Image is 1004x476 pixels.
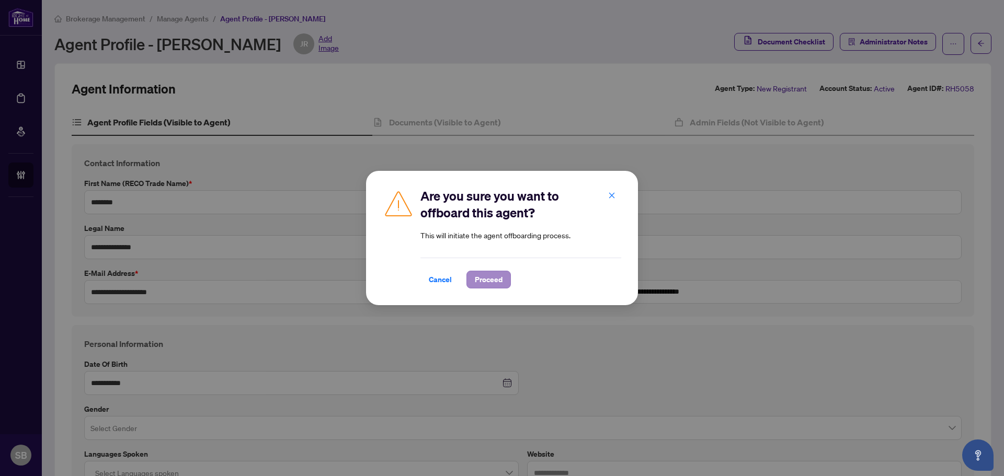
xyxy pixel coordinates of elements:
button: Open asap [962,439,994,471]
span: Cancel [429,271,452,288]
button: Proceed [466,271,511,288]
article: This will initiate the agent offboarding process. [420,229,621,241]
img: Caution Icon [383,188,414,219]
button: Cancel [420,271,460,288]
span: close [608,192,615,199]
span: Proceed [475,271,503,288]
h2: Are you sure you want to offboard this agent? [420,188,621,221]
